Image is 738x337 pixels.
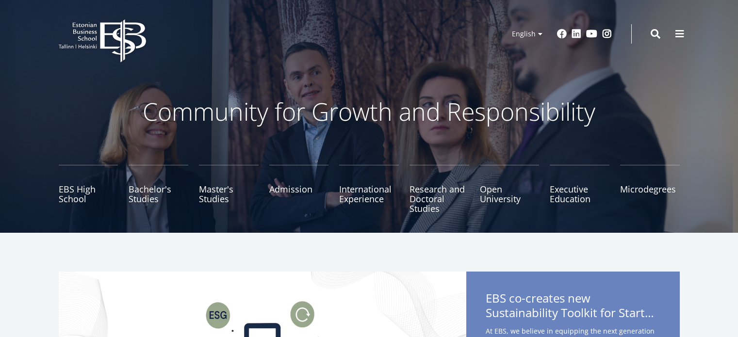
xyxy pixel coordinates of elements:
a: Master's Studies [199,165,259,213]
a: International Experience [339,165,399,213]
span: EBS co-creates new [486,291,660,323]
a: Bachelor's Studies [129,165,188,213]
a: EBS High School [59,165,118,213]
a: Microdegrees [620,165,680,213]
a: Instagram [602,29,612,39]
p: Community for Growth and Responsibility [112,97,626,126]
a: Open University [480,165,540,213]
a: Executive Education [550,165,609,213]
a: Facebook [557,29,567,39]
a: Admission [269,165,329,213]
span: Sustainability Toolkit for Startups [486,305,660,320]
a: Research and Doctoral Studies [410,165,469,213]
a: Youtube [586,29,597,39]
a: Linkedin [572,29,581,39]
